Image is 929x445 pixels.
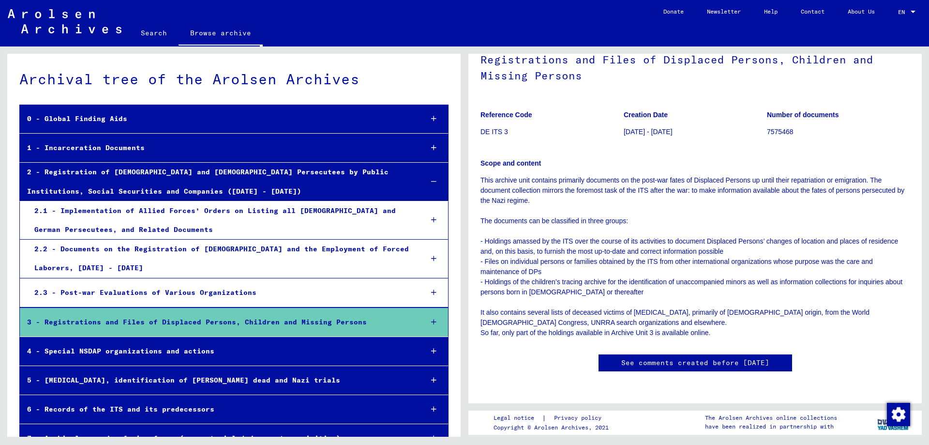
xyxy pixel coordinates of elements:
div: 2.3 - Post-war Evaluations of Various Organizations [27,283,415,302]
a: Browse archive [179,21,263,46]
div: Zustimmung ändern [886,402,910,426]
b: Scope and content [480,159,541,167]
img: Arolsen_neg.svg [8,9,121,33]
a: Privacy policy [546,413,613,423]
p: have been realized in partnership with [705,422,837,431]
div: 6 - Records of the ITS and its predecessors [20,400,415,419]
div: Archival tree of the Arolsen Archives [19,68,449,90]
div: 2.1 - Implementation of Allied Forces’ Orders on Listing all [DEMOGRAPHIC_DATA] and German Persec... [27,201,415,239]
img: yv_logo.png [875,410,912,434]
div: 1 - Incarceration Documents [20,138,415,157]
a: Search [129,21,179,45]
p: The Arolsen Archives online collections [705,414,837,422]
p: [DATE] - [DATE] [624,127,766,137]
div: | [494,413,613,423]
div: 5 - [MEDICAL_DATA], identification of [PERSON_NAME] dead and Nazi trials [20,371,415,390]
div: 4 - Special NSDAP organizations and actions [20,342,415,361]
p: 7575468 [767,127,910,137]
b: Reference Code [480,111,532,119]
b: Number of documents [767,111,839,119]
a: See comments created before [DATE] [621,358,769,368]
div: 2.2 - Documents on the Registration of [DEMOGRAPHIC_DATA] and the Employment of Forced Laborers, ... [27,240,415,277]
h1: Registrations and Files of Displaced Persons, Children and Missing Persons [480,37,910,96]
mat-select-trigger: EN [898,8,905,15]
p: This archive unit contains primarily documents on the post-war fates of Displaced Persons up unti... [480,175,910,338]
a: Legal notice [494,413,542,423]
div: 2 - Registration of [DEMOGRAPHIC_DATA] and [DEMOGRAPHIC_DATA] Persecutees by Public Institutions,... [20,163,415,200]
div: 0 - Global Finding Aids [20,109,415,128]
img: Zustimmung ändern [887,403,910,426]
p: Copyright © Arolsen Archives, 2021 [494,423,613,432]
div: 3 - Registrations and Files of Displaced Persons, Children and Missing Persons [20,313,415,332]
p: DE ITS 3 [480,127,623,137]
b: Creation Date [624,111,668,119]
